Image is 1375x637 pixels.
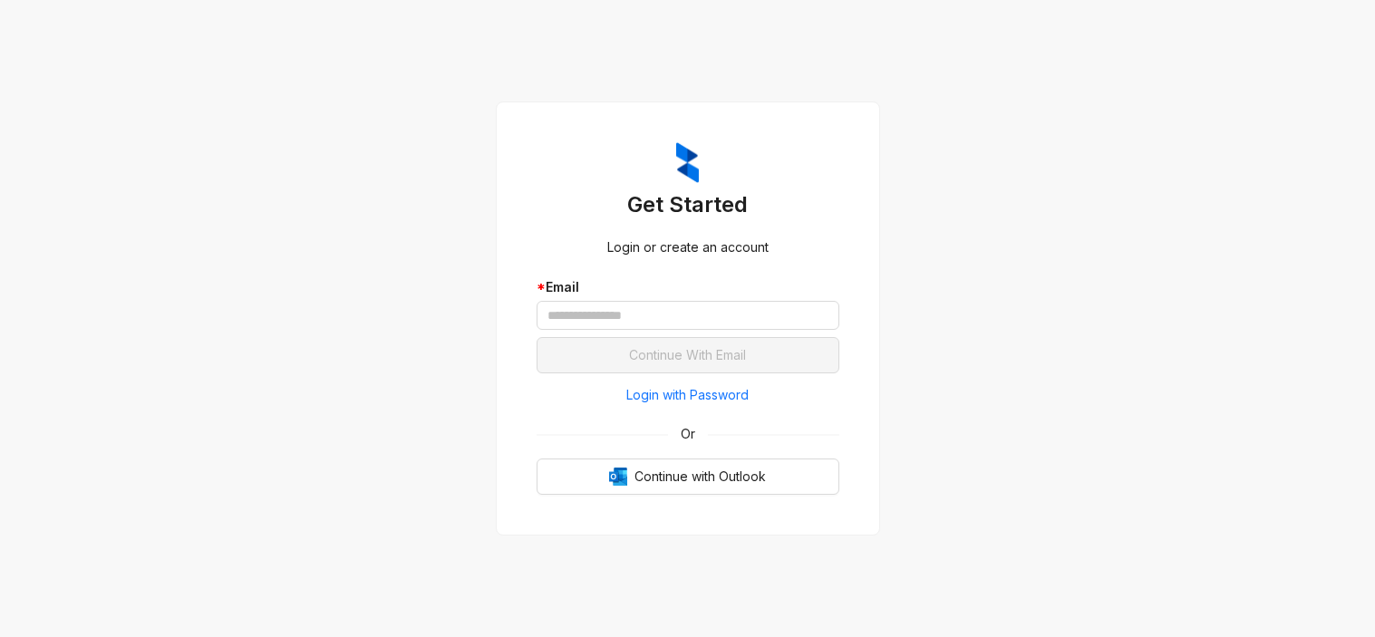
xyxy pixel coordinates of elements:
[634,467,766,487] span: Continue with Outlook
[609,468,627,486] img: Outlook
[537,277,839,297] div: Email
[537,381,839,410] button: Login with Password
[537,237,839,257] div: Login or create an account
[668,424,708,444] span: Or
[537,190,839,219] h3: Get Started
[626,385,749,405] span: Login with Password
[537,458,839,495] button: OutlookContinue with Outlook
[676,142,699,184] img: ZumaIcon
[537,337,839,373] button: Continue With Email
